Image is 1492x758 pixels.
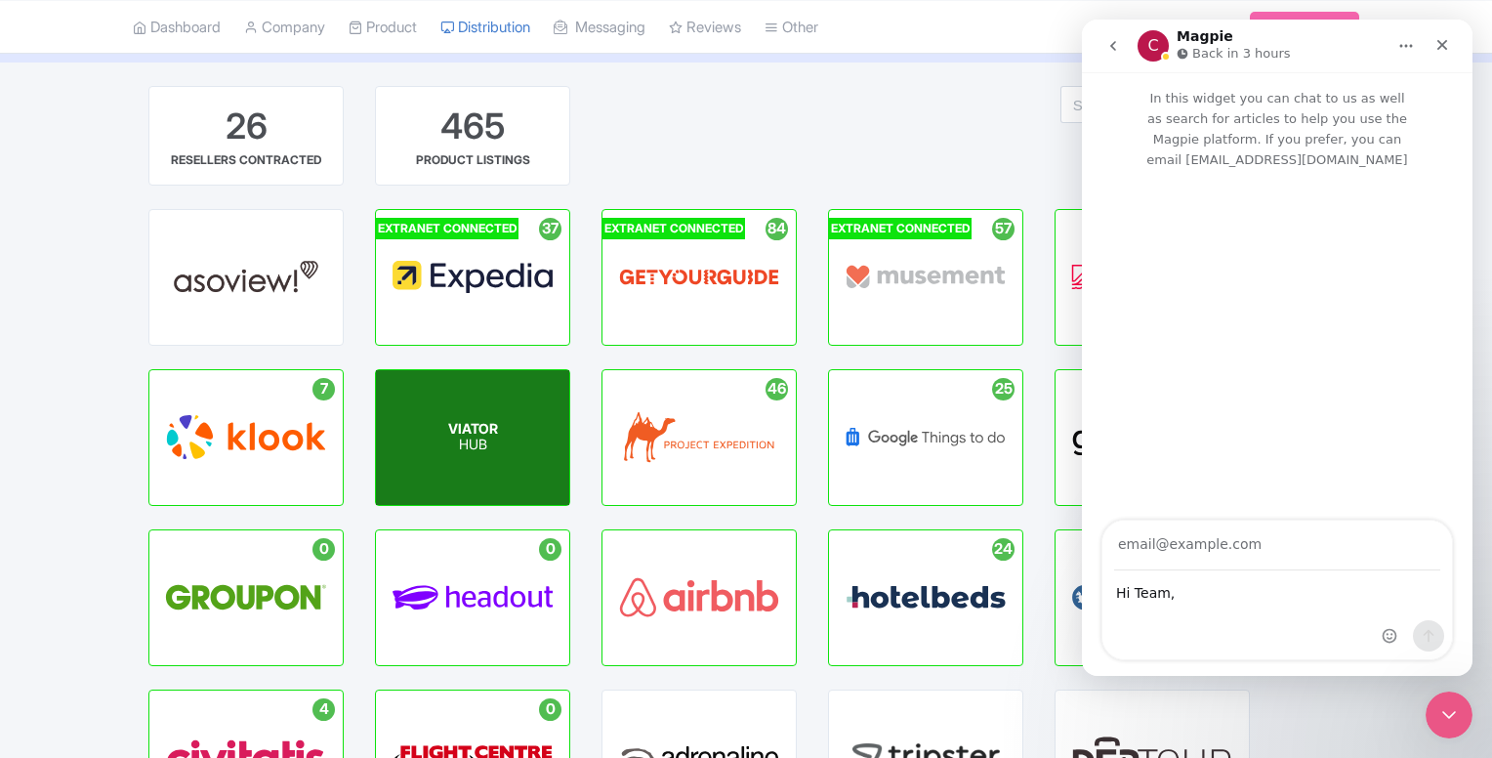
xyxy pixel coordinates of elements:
a: EXTRANET CONNECTED 71 VIATOR HUB [375,369,570,506]
div: RESELLERS CONTRACTED [171,151,321,169]
div: PRODUCT LISTINGS [416,151,530,169]
a: 7 [148,369,344,506]
a: 465 PRODUCT LISTINGS [375,86,570,186]
a: EXTRANET CONNECTED 84 [601,209,797,346]
input: Search resellers... [1060,86,1271,123]
a: 46 [601,369,797,506]
a: 29 [1055,529,1250,666]
a: 0 [375,529,570,666]
a: Subscription [1250,12,1359,41]
iframe: Intercom live chat [1426,692,1472,738]
a: 0 [148,529,344,666]
a: 25 [828,369,1023,506]
a: 32 [1055,209,1250,346]
a: EXTRANET CONNECTED 57 [828,209,1023,346]
div: 26 [226,103,268,151]
a: 24 [828,529,1023,666]
iframe: To enrich screen reader interactions, please activate Accessibility in Grammarly extension settings [1082,20,1472,676]
a: EXTRANET CONNECTED 37 [375,209,570,346]
span: VIATOR [448,420,498,437]
a: 41 [1055,369,1250,506]
a: 26 RESELLERS CONTRACTED [148,86,344,186]
p: HUB [448,438,498,454]
div: 465 [440,103,505,151]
